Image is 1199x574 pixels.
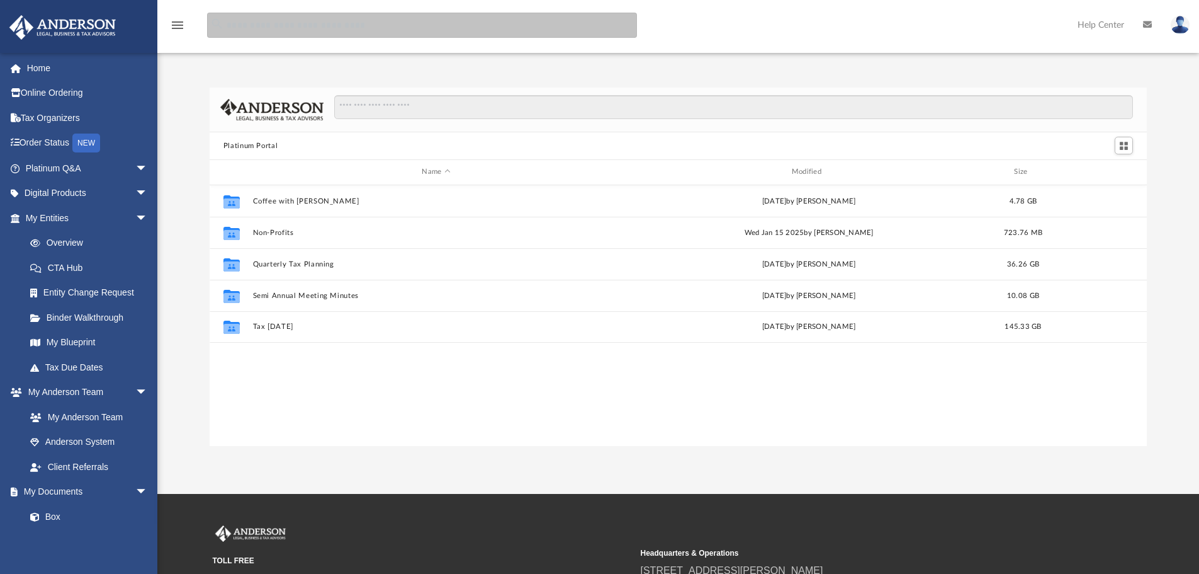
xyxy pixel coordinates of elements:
a: My Entitiesarrow_drop_down [9,205,167,231]
i: menu [170,18,185,33]
a: My Anderson Team [18,405,154,430]
span: arrow_drop_down [135,205,160,231]
small: Headquarters & Operations [641,548,1060,559]
a: Meeting Minutes [18,529,160,554]
button: Tax [DATE] [252,323,619,331]
a: My Anderson Teamarrow_drop_down [9,380,160,405]
img: Anderson Advisors Platinum Portal [6,15,120,40]
a: Entity Change Request [18,280,167,306]
a: Anderson System [18,430,160,455]
div: NEW [72,134,100,152]
span: 36.26 GB [1007,260,1039,267]
i: search [210,17,224,31]
img: Anderson Advisors Platinum Portal [213,525,288,542]
div: [DATE] by [PERSON_NAME] [625,195,992,207]
div: id [1054,166,1142,178]
span: 723.76 MB [1004,229,1042,236]
a: Digital Productsarrow_drop_down [9,181,167,206]
button: Switch to Grid View [1115,137,1134,154]
a: Overview [18,231,167,256]
span: 10.08 GB [1007,292,1039,299]
small: TOLL FREE [213,555,632,566]
a: Tax Due Dates [18,355,167,380]
button: Coffee with [PERSON_NAME] [252,197,619,205]
a: My Documentsarrow_drop_down [9,479,160,505]
div: Size [998,166,1048,178]
a: Order StatusNEW [9,130,167,156]
img: User Pic [1171,16,1190,34]
span: 145.33 GB [1005,323,1041,330]
button: Non-Profits [252,229,619,237]
span: arrow_drop_down [135,156,160,181]
div: id [215,166,247,178]
span: arrow_drop_down [135,479,160,505]
a: Online Ordering [9,81,167,106]
span: arrow_drop_down [135,380,160,406]
a: CTA Hub [18,255,167,280]
a: Home [9,55,167,81]
span: arrow_drop_down [135,181,160,207]
a: Platinum Q&Aarrow_drop_down [9,156,167,181]
a: Client Referrals [18,454,160,479]
div: Name [252,166,619,178]
a: Box [18,504,154,529]
button: Platinum Portal [223,141,278,152]
div: Wed Jan 15 2025 by [PERSON_NAME] [625,227,992,238]
div: Modified [625,166,993,178]
div: grid [210,185,1147,446]
button: Quarterly Tax Planning [252,260,619,268]
div: [DATE] by [PERSON_NAME] [625,321,992,333]
a: menu [170,24,185,33]
a: Binder Walkthrough [18,305,167,330]
a: Tax Organizers [9,105,167,130]
div: [DATE] by [PERSON_NAME] [625,258,992,270]
input: Search files and folders [334,95,1133,119]
span: 4.78 GB [1009,197,1037,204]
button: Semi Annual Meeting Minutes [252,292,619,300]
div: [DATE] by [PERSON_NAME] [625,290,992,301]
a: My Blueprint [18,330,160,355]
